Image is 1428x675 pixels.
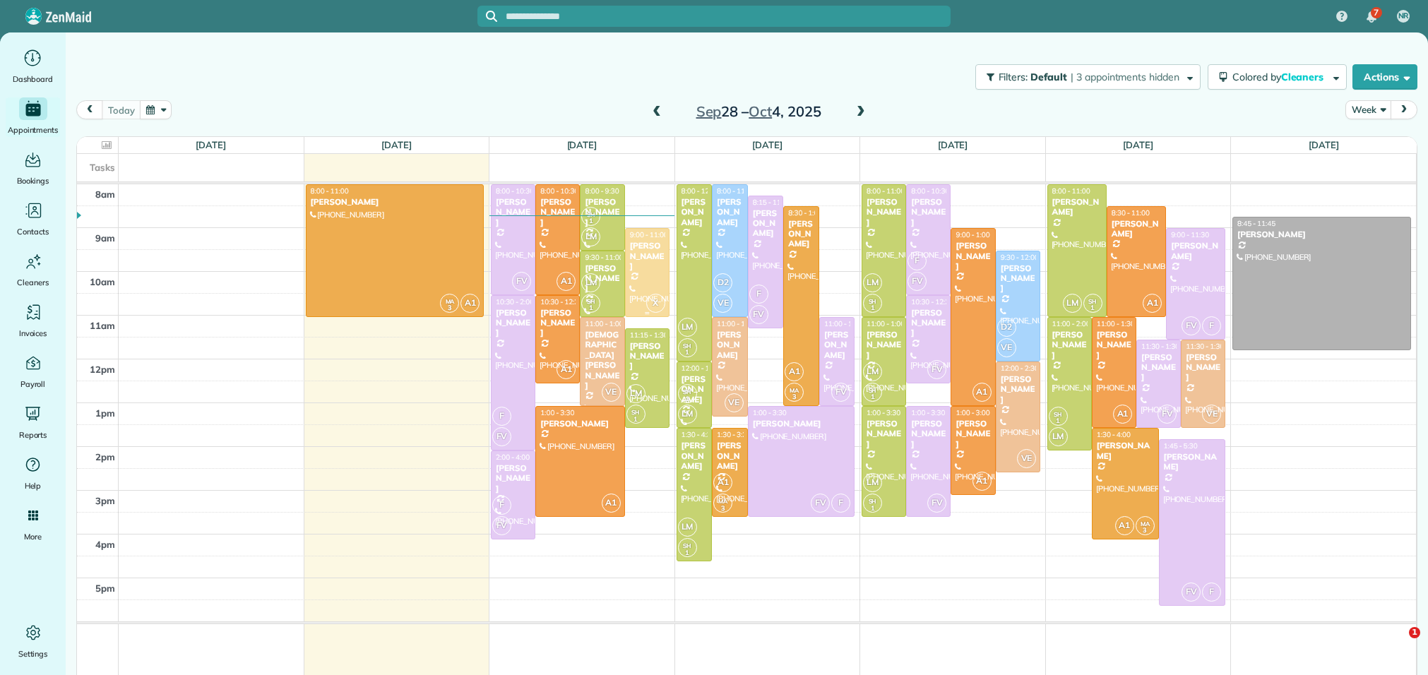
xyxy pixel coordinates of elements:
span: FV [927,360,946,379]
div: [PERSON_NAME] [1096,441,1155,461]
span: LM [1049,427,1068,446]
span: 11:15 - 1:30 [630,330,668,340]
button: Actions [1352,64,1417,90]
div: [PERSON_NAME] [540,197,576,227]
span: FV [927,494,946,513]
a: Dashboard [6,47,60,86]
span: 7 [1374,7,1379,18]
span: MA [790,386,799,394]
div: [PERSON_NAME] [1237,229,1407,239]
div: [PERSON_NAME] [1163,452,1222,472]
div: [PERSON_NAME] [716,330,744,360]
span: SH [869,497,877,505]
span: LM [678,318,697,337]
div: [PERSON_NAME] [955,419,991,449]
div: [PERSON_NAME] [866,197,902,227]
a: [DATE] [1309,139,1339,150]
small: 1 [627,413,645,426]
span: Invoices [19,326,47,340]
div: [PERSON_NAME] [495,197,531,227]
div: [PERSON_NAME] [495,463,531,494]
small: 3 [714,502,732,515]
span: Filters: [999,71,1028,83]
span: A1 [972,472,992,491]
button: Week [1345,100,1391,119]
span: 9:00 - 11:30 [1171,230,1209,239]
span: F [492,496,511,515]
span: VE [1017,449,1036,468]
div: [PERSON_NAME] [823,330,851,360]
iframe: Intercom live chat [1380,627,1414,661]
span: A1 [713,473,732,492]
div: [PERSON_NAME] [955,241,991,271]
div: [PERSON_NAME] [1096,330,1132,360]
span: 8:00 - 11:00 [311,186,349,196]
a: Settings [6,621,60,661]
div: [PERSON_NAME] [540,308,576,338]
div: [PERSON_NAME] [1000,263,1036,294]
span: A1 [1115,516,1134,535]
span: Tasks [90,162,115,173]
span: Contacts [17,225,49,239]
span: LM [678,405,697,424]
small: 1 [1084,301,1102,315]
span: F [831,494,850,513]
span: SH [869,386,877,394]
div: [PERSON_NAME] [1000,374,1036,405]
span: | 3 appointments hidden [1071,71,1179,83]
span: 5pm [95,583,115,594]
span: VE [602,383,621,402]
div: [PERSON_NAME] [540,419,621,429]
span: 8:00 - 10:30 [911,186,949,196]
span: MA [446,297,455,305]
span: SH [1054,410,1062,418]
a: Contacts [6,199,60,239]
small: 1 [864,301,881,315]
span: LM [626,384,645,403]
span: MA [718,497,727,505]
div: [PERSON_NAME] [1170,241,1221,261]
a: [DATE] [381,139,412,150]
span: 11:00 - 1:00 [824,319,862,328]
span: 1 [1409,627,1420,638]
div: [PERSON_NAME] [716,197,744,227]
span: 11:30 - 1:30 [1186,342,1224,351]
a: Reports [6,402,60,442]
span: Dashboard [13,72,53,86]
span: SH [1088,297,1097,305]
span: 9:00 - 11:00 [630,230,668,239]
span: 1:30 - 3:30 [717,430,751,439]
span: LM [581,227,600,246]
div: [PERSON_NAME] [910,419,946,449]
div: [PERSON_NAME] [1052,330,1088,360]
button: Colored byCleaners [1208,64,1347,90]
span: 9am [95,232,115,244]
span: NR [1398,11,1409,22]
span: Cleaners [1281,71,1326,83]
a: [DATE] [196,139,226,150]
div: [PERSON_NAME] [681,197,708,227]
span: 12pm [90,364,115,375]
div: [PERSON_NAME] [1185,352,1221,383]
button: today [102,100,141,119]
span: D2 [997,318,1016,337]
span: D2 [713,273,732,292]
span: 11:00 - 1:00 [867,319,905,328]
span: Sep [696,102,722,120]
button: Filters: Default | 3 appointments hidden [975,64,1201,90]
span: 9:30 - 11:00 [585,253,623,262]
small: 1 [582,215,600,228]
span: F [1202,316,1221,335]
span: 2:00 - 4:00 [496,453,530,462]
span: 11am [90,320,115,331]
span: 12:00 - 1:30 [682,364,720,373]
a: [DATE] [1123,139,1153,150]
span: LM [1063,294,1082,313]
small: 3 [441,301,458,315]
span: A1 [1113,405,1132,424]
span: Bookings [17,174,49,188]
span: Oct [749,102,772,120]
span: 11:00 - 1:00 [585,319,623,328]
span: VE [725,393,744,412]
span: 10:30 - 12:30 [911,297,953,306]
